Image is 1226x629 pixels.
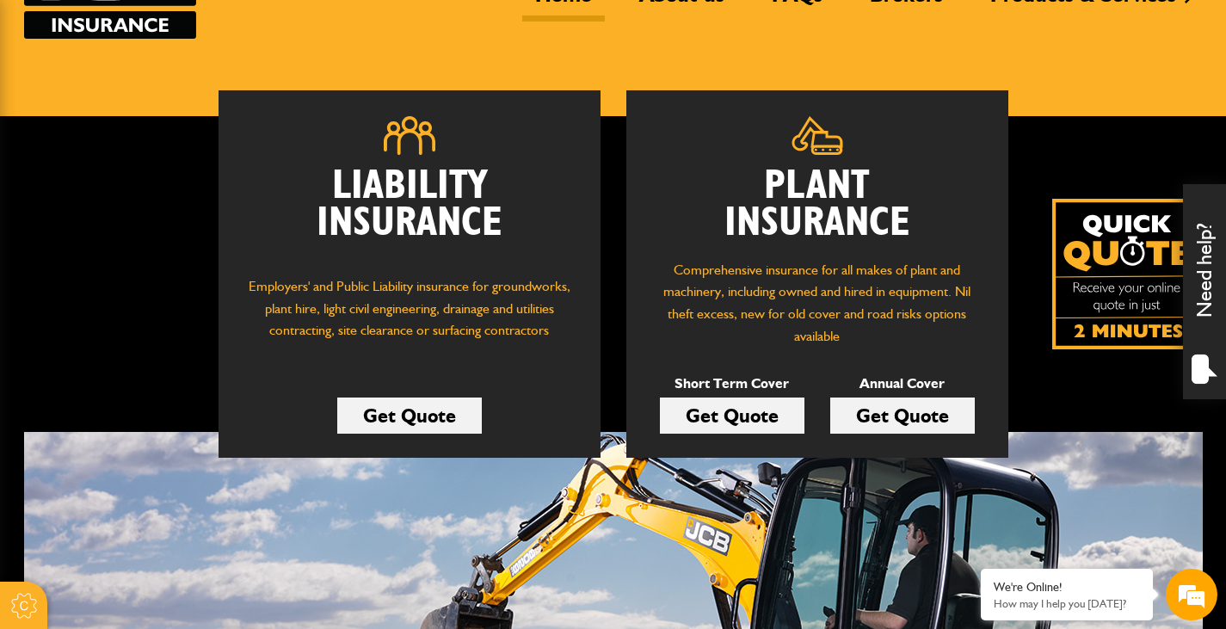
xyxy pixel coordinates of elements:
[244,168,575,259] h2: Liability Insurance
[337,398,482,434] a: Get Quote
[1183,184,1226,399] div: Need help?
[994,580,1140,595] div: We're Online!
[660,373,804,395] p: Short Term Cover
[660,398,804,434] a: Get Quote
[830,398,975,434] a: Get Quote
[1052,199,1203,349] img: Quick Quote
[994,597,1140,610] p: How may I help you today?
[652,168,983,242] h2: Plant Insurance
[830,373,975,395] p: Annual Cover
[244,275,575,358] p: Employers' and Public Liability insurance for groundworks, plant hire, light civil engineering, d...
[1052,199,1203,349] a: Get your insurance quote isn just 2-minutes
[652,259,983,347] p: Comprehensive insurance for all makes of plant and machinery, including owned and hired in equipm...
